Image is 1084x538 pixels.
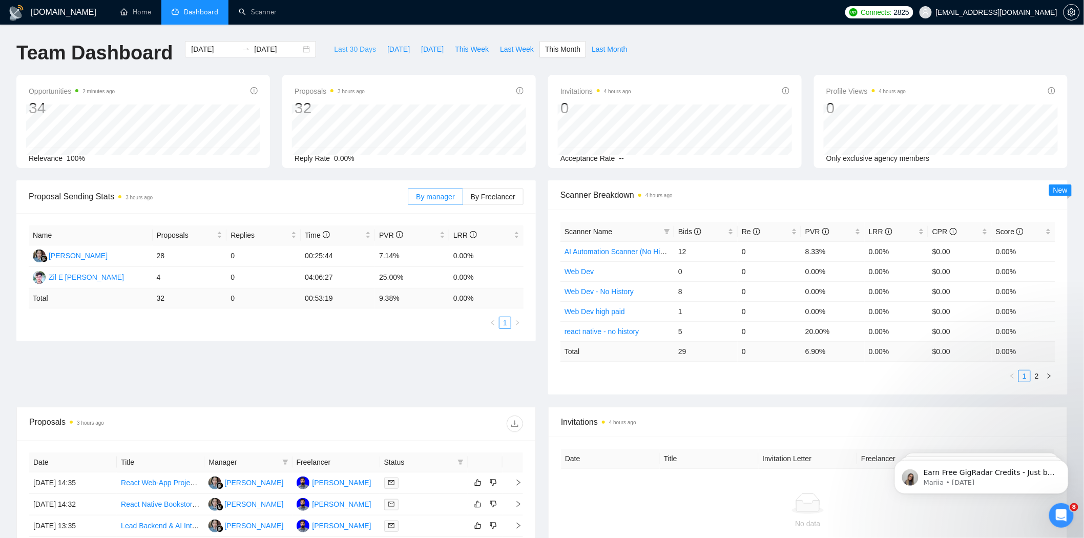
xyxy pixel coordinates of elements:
span: PVR [805,227,829,236]
td: 1 [674,301,738,321]
span: Last Month [592,44,627,55]
span: like [474,479,482,487]
td: Lead Backend & AI Integration Engineer (.NET Core / Azure) [117,515,204,537]
th: Title [660,449,759,469]
span: This Week [455,44,489,55]
span: filter [282,459,288,465]
button: like [472,520,484,532]
div: 0 [826,98,906,118]
li: 2 [1031,370,1043,382]
img: SL [209,477,221,489]
span: Invitations [560,85,631,97]
img: SL [209,520,221,532]
button: setting [1064,4,1080,20]
td: 28 [153,245,227,267]
span: info-circle [323,231,330,238]
a: Web Dev - No History [565,287,634,296]
span: filter [457,459,464,465]
span: By Freelancer [471,193,515,201]
div: [PERSON_NAME] [312,477,371,488]
td: 0 [674,261,738,281]
td: 25.00% [375,267,449,288]
span: setting [1064,8,1079,16]
td: 0.00% [992,281,1055,301]
a: SL[PERSON_NAME] [209,478,283,486]
a: React Native Bookstore App Performance Optimization [121,500,296,508]
span: Profile Views [826,85,906,97]
a: AI Automation Scanner (No History) [565,247,678,256]
img: gigradar-bm.png [216,525,223,532]
span: info-circle [1048,87,1055,94]
div: [PERSON_NAME] [224,499,283,510]
td: 9.38 % [375,288,449,308]
span: Scanner Breakdown [560,189,1055,201]
button: right [511,317,524,329]
span: mail [388,480,394,486]
td: 0.00% [449,245,524,267]
td: 0.00% [992,261,1055,281]
span: user [922,9,929,16]
span: Proposal Sending Stats [29,190,408,203]
span: -- [619,154,624,162]
td: 32 [153,288,227,308]
span: 8 [1070,503,1078,511]
span: info-circle [782,87,789,94]
li: Previous Page [1006,370,1018,382]
td: $0.00 [928,261,992,281]
time: 3 hours ago [338,89,365,94]
span: mail [388,523,394,529]
a: Web Dev high paid [565,307,625,316]
span: Scanner Name [565,227,612,236]
td: $ 0.00 [928,341,992,361]
button: Last Month [586,41,633,57]
td: 0.00% [865,281,928,301]
span: Acceptance Rate [560,154,615,162]
a: Lead Backend & AI Integration Engineer (.NET Core / Azure) [121,522,314,530]
td: $0.00 [928,281,992,301]
input: Start date [191,44,238,55]
td: 0.00% [865,321,928,341]
td: 12 [674,241,738,261]
span: left [1009,373,1015,379]
div: [PERSON_NAME] [312,499,371,510]
span: filter [280,454,290,470]
span: dashboard [172,8,179,15]
span: info-circle [822,228,829,235]
span: info-circle [396,231,403,238]
td: 0 [226,245,301,267]
span: Connects: [861,7,891,18]
span: filter [455,454,466,470]
td: $0.00 [928,301,992,321]
span: info-circle [950,228,957,235]
span: info-circle [470,231,477,238]
td: $0.00 [928,241,992,261]
td: 04:06:27 [301,267,375,288]
span: LRR [869,227,892,236]
a: HA[PERSON_NAME] [297,500,371,508]
span: mail [388,501,394,507]
span: 100% [67,154,85,162]
span: Reply Rate [295,154,330,162]
button: dislike [487,498,499,510]
a: setting [1064,8,1080,16]
a: searchScanner [239,8,277,16]
a: SL[PERSON_NAME] [209,521,283,529]
span: right [507,522,522,529]
a: ZEZil E [PERSON_NAME] [33,273,124,281]
time: 3 hours ago [126,195,153,200]
div: Zil E [PERSON_NAME] [49,272,124,283]
span: Time [305,231,329,239]
td: 0 [738,321,801,341]
td: 0 [738,281,801,301]
time: 4 hours ago [645,193,673,198]
span: New [1053,186,1068,194]
time: 4 hours ago [879,89,906,94]
h1: Team Dashboard [16,41,173,65]
button: dislike [487,520,499,532]
a: HA[PERSON_NAME] [297,478,371,486]
span: right [514,320,520,326]
span: info-circle [885,228,892,235]
th: Proposals [153,225,227,245]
